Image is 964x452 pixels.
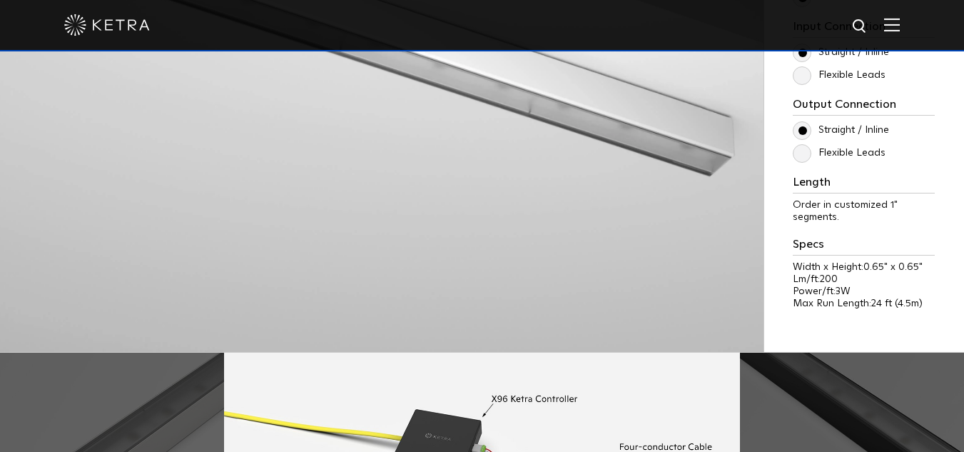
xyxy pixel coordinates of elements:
label: Straight / Inline [793,46,889,59]
p: Power/ft: [793,286,935,298]
span: 3W [836,286,851,296]
h3: Specs [793,238,935,256]
label: Flexible Leads [793,69,886,81]
img: search icon [851,18,869,36]
p: Max Run Length: [793,298,935,310]
img: ketra-logo-2019-white [64,14,150,36]
span: 200 [820,274,838,284]
label: Flexible Leads [793,147,886,159]
p: Lm/ft: [793,273,935,286]
img: Hamburger%20Nav.svg [884,18,900,31]
h3: Output Connection [793,98,935,116]
span: Order in customized 1" segments. [793,200,898,222]
label: Straight / Inline [793,124,889,136]
p: Width x Height: [793,261,935,273]
span: 0.65" x 0.65" [863,262,923,272]
span: 24 ft (4.5m) [871,298,923,308]
h3: Length [793,176,935,194]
